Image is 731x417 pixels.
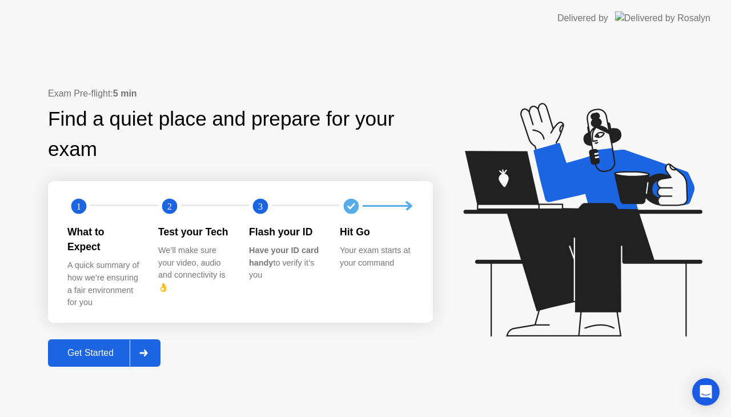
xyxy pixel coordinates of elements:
div: Open Intercom Messenger [692,378,720,406]
text: 3 [258,201,263,211]
button: Get Started [48,339,160,367]
text: 1 [77,201,81,211]
div: Hit Go [340,224,412,239]
div: Find a quiet place and prepare for your exam [48,104,433,165]
b: Have your ID card handy [249,246,319,267]
div: A quick summary of how we’re ensuring a fair environment for you [67,259,140,308]
img: Delivered by Rosalyn [615,11,710,25]
div: What to Expect [67,224,140,255]
div: Delivered by [557,11,608,25]
div: Exam Pre-flight: [48,87,433,101]
div: Get Started [51,348,130,358]
b: 5 min [113,89,137,98]
div: We’ll make sure your video, audio and connectivity is 👌 [158,244,231,294]
text: 2 [167,201,172,211]
div: Your exam starts at your command [340,244,412,269]
div: Test your Tech [158,224,231,239]
div: to verify it’s you [249,244,322,282]
div: Flash your ID [249,224,322,239]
